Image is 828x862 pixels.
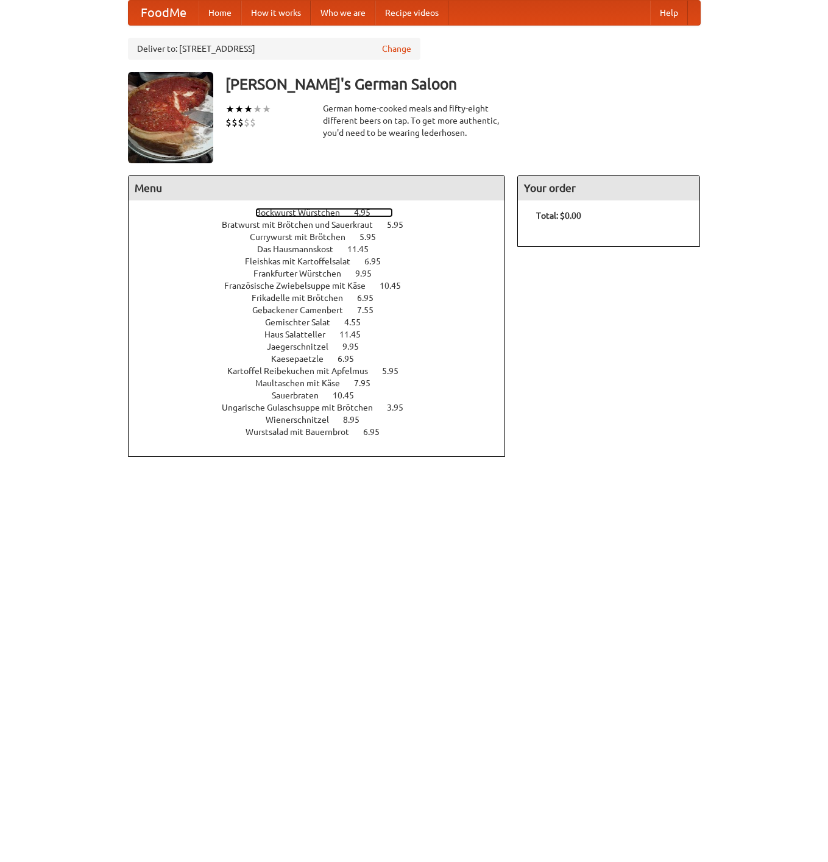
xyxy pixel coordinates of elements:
span: Kartoffel Reibekuchen mit Apfelmus [227,366,380,376]
a: Fleishkas mit Kartoffelsalat 6.95 [245,256,403,266]
span: 6.95 [338,354,366,364]
a: Who we are [311,1,375,25]
span: Currywurst mit Brötchen [250,232,358,242]
span: 5.95 [359,232,388,242]
span: Gebackener Camenbert [252,305,355,315]
span: 4.95 [354,208,383,217]
h3: [PERSON_NAME]'s German Saloon [225,72,701,96]
a: Recipe videos [375,1,448,25]
span: 3.95 [387,403,416,412]
span: Kaesepaetzle [271,354,336,364]
a: Jaegerschnitzel 9.95 [267,342,381,352]
a: Das Hausmannskost 11.45 [257,244,391,254]
span: 9.95 [355,269,384,278]
a: Französische Zwiebelsuppe mit Käse 10.45 [224,281,423,291]
li: ★ [235,102,244,116]
div: Deliver to: [STREET_ADDRESS] [128,38,420,60]
a: FoodMe [129,1,199,25]
li: $ [250,116,256,129]
a: Bratwurst mit Brötchen und Sauerkraut 5.95 [222,220,426,230]
img: angular.jpg [128,72,213,163]
a: Help [650,1,688,25]
a: Bockwurst Würstchen 4.95 [255,208,393,217]
li: $ [244,116,250,129]
span: 5.95 [382,366,411,376]
li: ★ [262,102,271,116]
li: ★ [225,102,235,116]
a: Frankfurter Würstchen 9.95 [253,269,394,278]
a: Ungarische Gulaschsuppe mit Brötchen 3.95 [222,403,426,412]
span: Bockwurst Würstchen [255,208,352,217]
a: Sauerbraten 10.45 [272,390,377,400]
span: Das Hausmannskost [257,244,345,254]
span: Frikadelle mit Brötchen [252,293,355,303]
span: 6.95 [364,256,393,266]
span: 4.55 [344,317,373,327]
a: Maultaschen mit Käse 7.95 [255,378,393,388]
span: 7.95 [354,378,383,388]
span: 10.45 [380,281,413,291]
a: Currywurst mit Brötchen 5.95 [250,232,398,242]
span: Haus Salatteller [264,330,338,339]
span: 11.45 [339,330,373,339]
span: 7.55 [357,305,386,315]
a: Wurstsalad mit Bauernbrot 6.95 [246,427,402,437]
span: 11.45 [347,244,381,254]
span: 9.95 [342,342,371,352]
span: Bratwurst mit Brötchen und Sauerkraut [222,220,385,230]
span: Wienerschnitzel [266,415,341,425]
h4: Menu [129,176,505,200]
a: Gemischter Salat 4.55 [265,317,383,327]
span: 8.95 [343,415,372,425]
a: How it works [241,1,311,25]
span: Fleishkas mit Kartoffelsalat [245,256,363,266]
a: Home [199,1,241,25]
span: Gemischter Salat [265,317,342,327]
span: 6.95 [357,293,386,303]
a: Wienerschnitzel 8.95 [266,415,382,425]
span: Ungarische Gulaschsuppe mit Brötchen [222,403,385,412]
span: Wurstsalad mit Bauernbrot [246,427,361,437]
span: Sauerbraten [272,390,331,400]
a: Gebackener Camenbert 7.55 [252,305,396,315]
a: Change [382,43,411,55]
h4: Your order [518,176,699,200]
a: Haus Salatteller 11.45 [264,330,383,339]
a: Kartoffel Reibekuchen mit Apfelmus 5.95 [227,366,421,376]
span: Jaegerschnitzel [267,342,341,352]
span: Französische Zwiebelsuppe mit Käse [224,281,378,291]
a: Frikadelle mit Brötchen 6.95 [252,293,396,303]
li: ★ [244,102,253,116]
span: 10.45 [333,390,366,400]
span: Frankfurter Würstchen [253,269,353,278]
b: Total: $0.00 [536,211,581,221]
a: Kaesepaetzle 6.95 [271,354,377,364]
span: 6.95 [363,427,392,437]
li: ★ [253,102,262,116]
span: 5.95 [387,220,416,230]
li: $ [232,116,238,129]
span: Maultaschen mit Käse [255,378,352,388]
div: German home-cooked meals and fifty-eight different beers on tap. To get more authentic, you'd nee... [323,102,506,139]
li: $ [225,116,232,129]
li: $ [238,116,244,129]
